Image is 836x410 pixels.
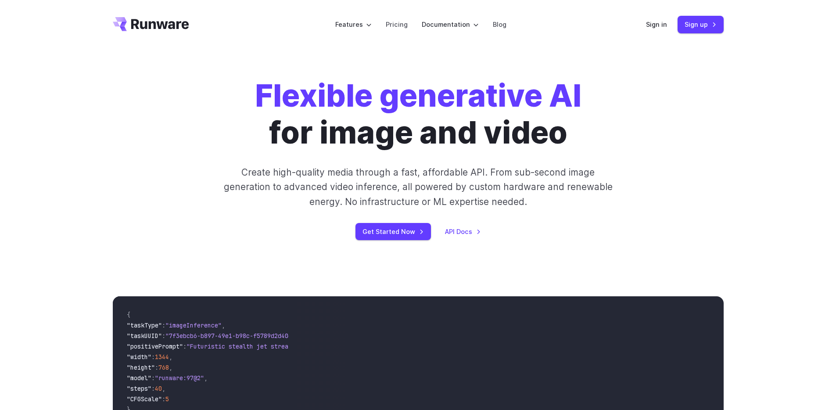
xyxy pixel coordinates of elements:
[155,374,204,382] span: "runware:97@2"
[422,19,479,29] label: Documentation
[222,321,225,329] span: ,
[335,19,372,29] label: Features
[255,77,581,114] strong: Flexible generative AI
[127,311,130,319] span: {
[187,342,506,350] span: "Futuristic stealth jet streaking through a neon-lit cityscape with glowing purple exhaust"
[127,353,151,361] span: "width"
[183,342,187,350] span: :
[169,363,172,371] span: ,
[165,321,222,329] span: "imageInference"
[127,332,162,340] span: "taskUUID"
[169,353,172,361] span: ,
[165,332,299,340] span: "7f3ebcb6-b897-49e1-b98c-f5789d2d40d7"
[445,227,481,237] a: API Docs
[127,385,151,392] span: "steps"
[162,332,165,340] span: :
[158,363,169,371] span: 768
[127,342,183,350] span: "positivePrompt"
[155,353,169,361] span: 1344
[162,395,165,403] span: :
[162,385,165,392] span: ,
[355,223,431,240] a: Get Started Now
[493,19,506,29] a: Blog
[155,385,162,392] span: 40
[127,374,151,382] span: "model"
[204,374,208,382] span: ,
[222,165,614,209] p: Create high-quality media through a fast, affordable API. From sub-second image generation to adv...
[127,321,162,329] span: "taskType"
[127,395,162,403] span: "CFGScale"
[165,395,169,403] span: 5
[678,16,724,33] a: Sign up
[113,17,189,31] a: Go to /
[151,353,155,361] span: :
[151,385,155,392] span: :
[155,363,158,371] span: :
[646,19,667,29] a: Sign in
[162,321,165,329] span: :
[386,19,408,29] a: Pricing
[151,374,155,382] span: :
[127,363,155,371] span: "height"
[255,77,581,151] h1: for image and video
